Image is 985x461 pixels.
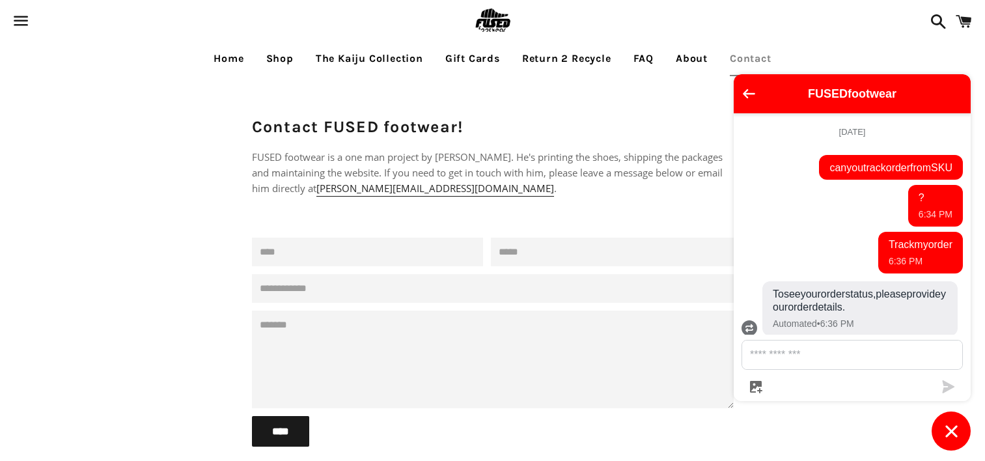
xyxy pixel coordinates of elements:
a: [PERSON_NAME][EMAIL_ADDRESS][DOMAIN_NAME] [316,182,554,197]
a: Return 2 Recycle [512,42,621,75]
a: Contact [720,42,781,75]
a: Gift Cards [436,42,510,75]
a: Home [204,42,253,75]
p: FUSED footwear is a one man project by [PERSON_NAME]. He's printing the shoes, shipping the packa... [252,149,734,196]
inbox-online-store-chat: Shopify online store chat [730,74,975,451]
a: Shop [257,42,303,75]
a: The Kaiju Collection [306,42,433,75]
a: FAQ [624,42,663,75]
h1: Contact FUSED footwear! [252,115,734,138]
a: About [666,42,717,75]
